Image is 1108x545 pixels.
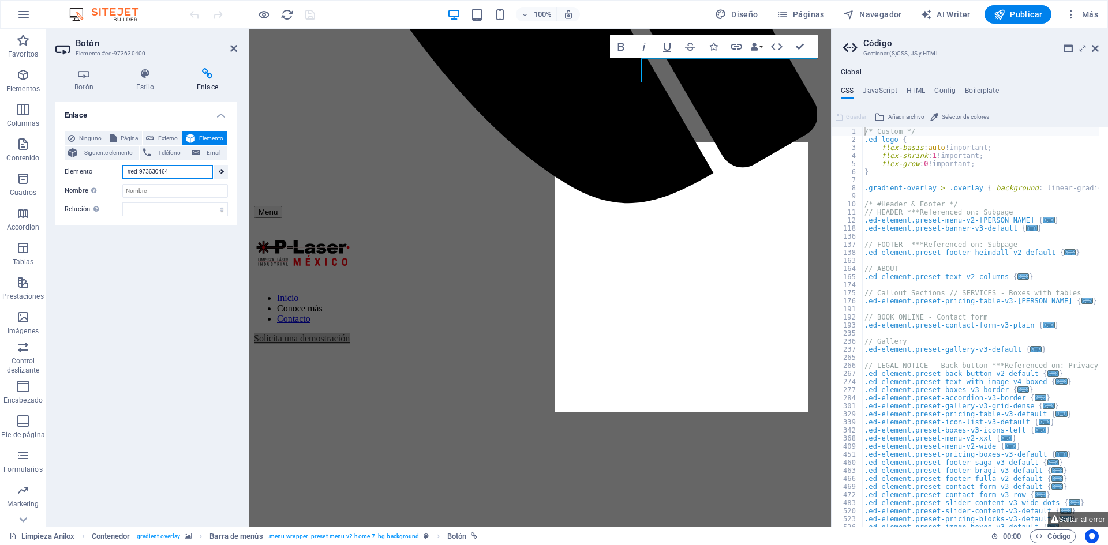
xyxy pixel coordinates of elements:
[843,9,902,20] span: Navegador
[280,7,294,21] button: reload
[832,434,863,442] div: 368
[832,329,863,337] div: 235
[832,265,863,273] div: 164
[204,146,224,160] span: Email
[65,131,106,145] button: Ninguno
[863,48,1076,59] h3: Gestionar (S)CSS, JS y HTML
[1030,346,1042,352] span: ...
[78,131,102,145] span: Ninguno
[832,224,863,232] div: 118
[1065,9,1098,20] span: Más
[725,35,747,58] button: Link
[679,35,701,58] button: Strikethrough
[1047,370,1059,377] span: ...
[863,87,897,99] h4: JavaScript
[9,529,75,543] a: Haz clic para cancelar la selección y doble clic para abrir páginas
[832,200,863,208] div: 10
[832,273,863,281] div: 165
[832,523,863,531] div: 526
[832,240,863,249] div: 137
[702,35,724,58] button: Icons
[832,410,863,418] div: 329
[135,529,181,543] span: . gradient-overlay
[748,35,765,58] button: Data Bindings
[471,533,477,539] i: Este elemento está vinculado
[832,370,863,378] div: 267
[155,146,184,160] span: Teléfono
[916,5,975,24] button: AI Writer
[832,168,863,176] div: 6
[178,68,237,92] h4: Enlace
[1051,475,1063,482] span: ...
[1003,529,1021,543] span: 00 00
[832,281,863,289] div: 174
[188,146,227,160] button: Email
[832,483,863,491] div: 469
[832,394,863,402] div: 284
[777,9,825,20] span: Páginas
[516,7,557,21] button: 100%
[994,9,1043,20] span: Publicar
[772,5,829,24] button: Páginas
[1001,435,1012,441] span: ...
[106,131,142,145] button: Página
[832,499,863,507] div: 483
[5,305,100,314] a: Solicita una demostración
[1035,394,1046,401] span: ...
[1039,419,1050,425] span: ...
[1061,5,1103,24] button: Más
[985,5,1052,24] button: Publicar
[832,216,863,224] div: 12
[656,35,678,58] button: Underline (Ctrl+U)
[182,131,227,145] button: Elemento
[1081,298,1093,304] span: ...
[1064,249,1076,255] span: ...
[942,110,989,124] span: Selector de colores
[1035,491,1046,498] span: ...
[117,68,178,92] h4: Estilo
[832,507,863,515] div: 520
[766,35,788,58] button: HTML
[6,84,40,93] p: Elementos
[1051,483,1063,490] span: ...
[832,192,863,200] div: 9
[832,144,863,152] div: 3
[1047,459,1059,465] span: ...
[120,131,138,145] span: Página
[832,475,863,483] div: 466
[832,467,863,475] div: 463
[832,386,863,394] div: 277
[1085,529,1099,543] button: Usercentrics
[1056,378,1068,385] span: ...
[832,321,863,329] div: 193
[122,184,228,198] input: Nombre
[832,127,863,136] div: 1
[832,136,863,144] div: 2
[1011,532,1013,540] span: :
[185,533,192,539] i: Este elemento contiene un fondo
[1043,403,1055,409] span: ...
[832,426,863,434] div: 342
[66,7,153,21] img: Editor Logo
[934,87,956,99] h4: Config
[832,184,863,192] div: 8
[1026,225,1038,231] span: ...
[832,152,863,160] div: 4
[140,146,187,160] button: Teléfono
[1035,529,1070,543] span: Código
[268,529,420,543] span: . menu-wrapper .preset-menu-v2-home-7 .bg-background
[1048,512,1108,527] button: Saltar al error
[832,378,863,386] div: 274
[710,5,763,24] button: Diseño
[1030,529,1076,543] button: Código
[1005,443,1016,449] span: ...
[76,38,237,48] h2: Botón
[907,87,926,99] h4: HTML
[7,499,39,509] p: Marketing
[633,35,655,58] button: Italic (Ctrl+I)
[610,35,632,58] button: Bold (Ctrl+B)
[832,442,863,450] div: 409
[841,68,862,77] h4: Global
[65,184,122,198] label: Nombre
[533,7,552,21] h6: 100%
